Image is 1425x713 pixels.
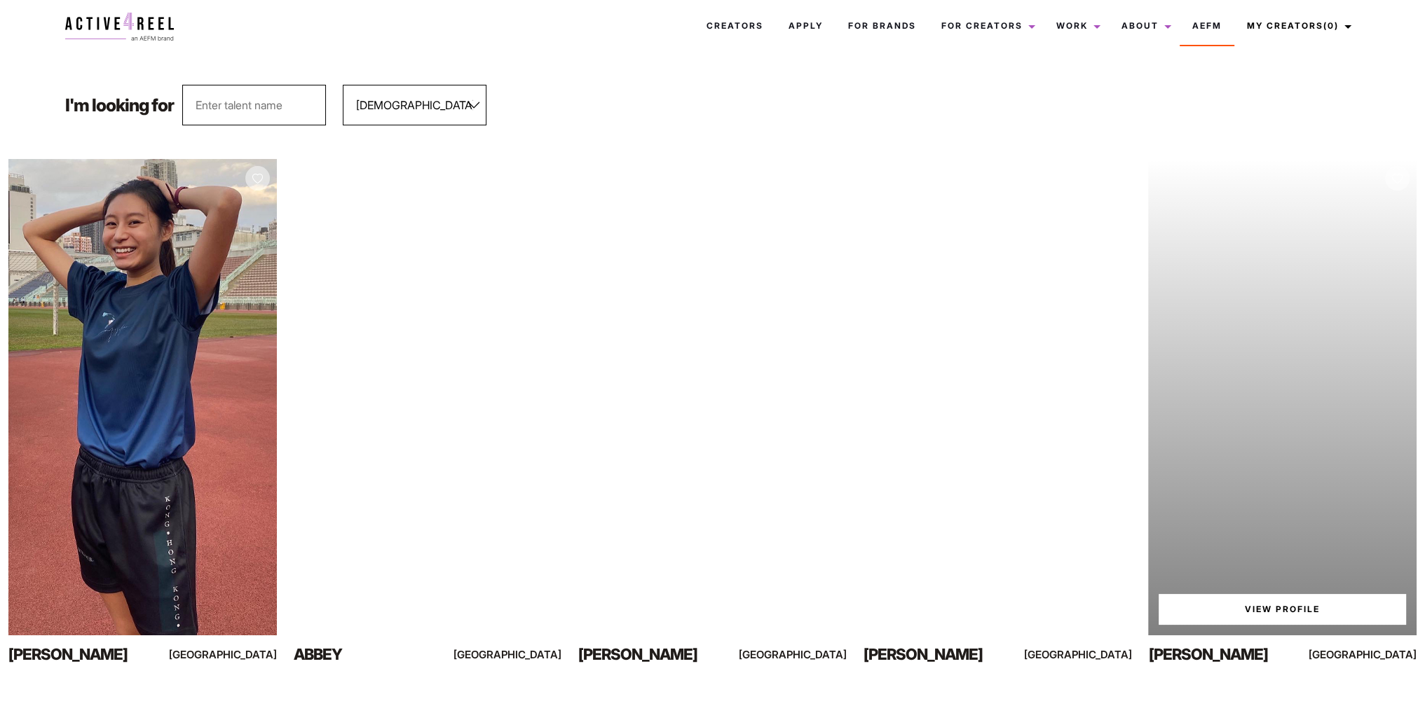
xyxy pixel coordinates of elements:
a: View Stephanie 'sProfile [1159,594,1406,625]
div: [PERSON_NAME] [578,642,739,666]
a: Apply [776,7,836,45]
div: [GEOGRAPHIC_DATA] [766,646,847,663]
p: I'm looking for [65,97,174,114]
div: Abbey [294,642,455,666]
div: [PERSON_NAME] [864,642,1025,666]
input: Enter talent name [182,85,326,125]
div: [PERSON_NAME] [1148,642,1309,666]
a: Work [1044,7,1109,45]
a: For Brands [836,7,929,45]
div: [GEOGRAPHIC_DATA] [196,646,277,663]
img: a4r-logo.svg [65,13,174,41]
a: For Creators [929,7,1044,45]
a: About [1109,7,1180,45]
div: [GEOGRAPHIC_DATA] [1051,646,1132,663]
span: (0) [1323,20,1339,31]
div: [PERSON_NAME] [8,642,170,666]
a: AEFM [1180,7,1234,45]
a: Creators [694,7,776,45]
a: My Creators(0) [1234,7,1360,45]
div: [GEOGRAPHIC_DATA] [1336,646,1417,663]
div: [GEOGRAPHIC_DATA] [481,646,561,663]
